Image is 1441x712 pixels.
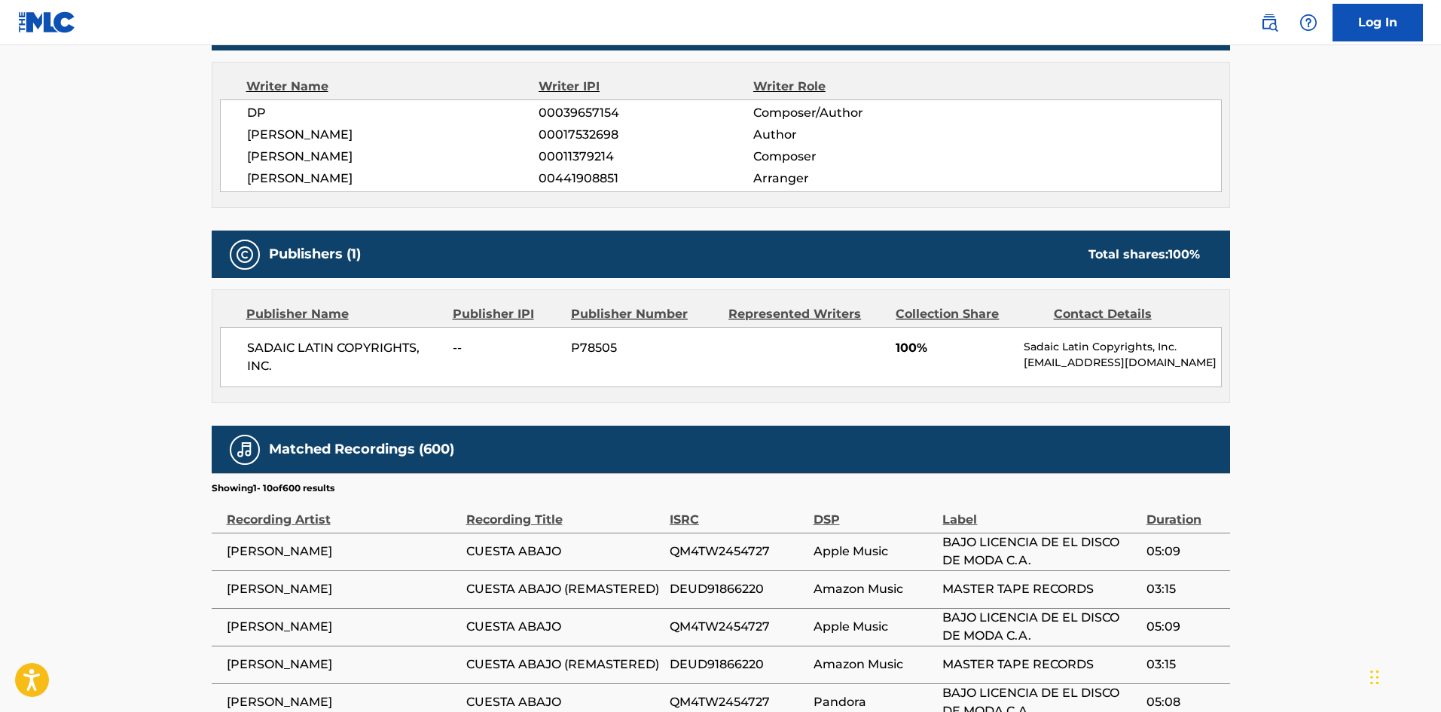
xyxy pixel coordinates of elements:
[571,305,717,323] div: Publisher Number
[670,655,806,674] span: DEUD91866220
[539,170,753,188] span: 00441908851
[1146,655,1223,674] span: 03:15
[269,441,454,458] h5: Matched Recordings (600)
[814,580,936,598] span: Amazon Music
[236,246,254,264] img: Publishers
[1024,355,1220,371] p: [EMAIL_ADDRESS][DOMAIN_NAME]
[247,126,539,144] span: [PERSON_NAME]
[236,441,254,459] img: Matched Recordings
[1146,618,1223,636] span: 05:09
[942,495,1138,529] div: Label
[539,78,753,96] div: Writer IPI
[539,148,753,166] span: 00011379214
[539,126,753,144] span: 00017532698
[670,618,806,636] span: QM4TW2454727
[896,305,1042,323] div: Collection Share
[670,542,806,561] span: QM4TW2454727
[670,580,806,598] span: DEUD91866220
[539,104,753,122] span: 00039657154
[814,618,936,636] span: Apple Music
[728,305,884,323] div: Represented Writers
[18,11,76,33] img: MLC Logo
[1366,640,1441,712] iframe: Chat Widget
[942,580,1138,598] span: MASTER TAPE RECORDS
[753,148,948,166] span: Composer
[942,609,1138,645] span: BAJO LICENCIA DE EL DISCO DE MODA C.A.
[247,104,539,122] span: DP
[1254,8,1284,38] a: Public Search
[814,693,936,711] span: Pandora
[246,305,441,323] div: Publisher Name
[670,495,806,529] div: ISRC
[753,104,948,122] span: Composer/Author
[466,580,662,598] span: CUESTA ABAJO (REMASTERED)
[246,78,539,96] div: Writer Name
[1054,305,1200,323] div: Contact Details
[942,655,1138,674] span: MASTER TAPE RECORDS
[814,495,936,529] div: DSP
[1293,8,1323,38] div: Help
[212,481,334,495] p: Showing 1 - 10 of 600 results
[753,78,948,96] div: Writer Role
[1088,246,1200,264] div: Total shares:
[247,148,539,166] span: [PERSON_NAME]
[453,339,560,357] span: --
[247,170,539,188] span: [PERSON_NAME]
[753,170,948,188] span: Arranger
[466,542,662,561] span: CUESTA ABAJO
[942,533,1138,570] span: BAJO LICENCIA DE EL DISCO DE MODA C.A.
[1146,693,1223,711] span: 05:08
[896,339,1012,357] span: 100%
[227,655,459,674] span: [PERSON_NAME]
[247,339,442,375] span: SADAIC LATIN COPYRIGHTS, INC.
[227,580,459,598] span: [PERSON_NAME]
[1146,542,1223,561] span: 05:09
[1333,4,1423,41] a: Log In
[753,126,948,144] span: Author
[1260,14,1278,32] img: search
[227,693,459,711] span: [PERSON_NAME]
[670,693,806,711] span: QM4TW2454727
[1299,14,1317,32] img: help
[814,655,936,674] span: Amazon Music
[571,339,717,357] span: P78505
[453,305,560,323] div: Publisher IPI
[269,246,361,263] h5: Publishers (1)
[227,542,459,561] span: [PERSON_NAME]
[466,495,662,529] div: Recording Title
[1168,247,1200,261] span: 100 %
[1024,339,1220,355] p: Sadaic Latin Copyrights, Inc.
[227,495,459,529] div: Recording Artist
[227,618,459,636] span: [PERSON_NAME]
[466,618,662,636] span: CUESTA ABAJO
[1146,495,1223,529] div: Duration
[1370,655,1379,700] div: Drag
[814,542,936,561] span: Apple Music
[1146,580,1223,598] span: 03:15
[466,655,662,674] span: CUESTA ABAJO (REMASTERED)
[466,693,662,711] span: CUESTA ABAJO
